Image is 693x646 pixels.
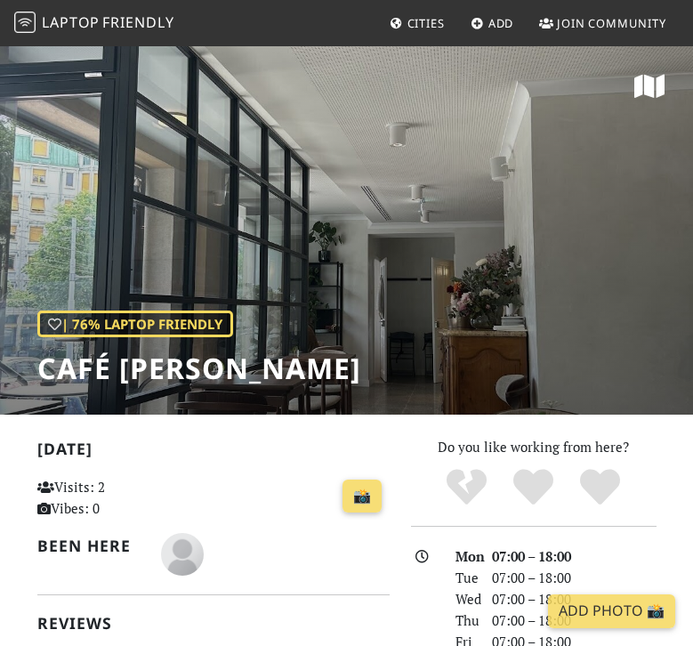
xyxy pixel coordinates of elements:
[500,467,567,507] div: Yes
[14,8,174,39] a: LaptopFriendly LaptopFriendly
[481,610,666,631] div: 07:00 – 18:00
[37,537,141,555] h2: Been here
[488,15,514,31] span: Add
[481,567,666,588] div: 07:00 – 18:00
[161,543,204,561] span: Gent Rifié
[383,7,452,39] a: Cities
[557,15,666,31] span: Join Community
[445,610,482,631] div: Thu
[481,588,666,610] div: 07:00 – 18:00
[463,7,521,39] a: Add
[567,467,633,507] div: Definitely!
[481,545,666,567] div: 07:00 – 18:00
[37,351,361,385] h1: Café [PERSON_NAME]
[14,12,36,33] img: LaptopFriendly
[342,480,382,513] a: 📸
[42,12,100,32] span: Laptop
[37,440,390,465] h2: [DATE]
[445,545,482,567] div: Mon
[37,476,141,519] p: Visits: 2 Vibes: 0
[37,311,233,337] div: | 76% Laptop Friendly
[548,594,675,628] a: Add Photo 📸
[37,614,390,633] h2: Reviews
[445,567,482,588] div: Tue
[161,533,204,576] img: blank-535327c66bd565773addf3077783bbfce4b00ec00e9fd257753287c682c7fa38.png
[407,15,445,31] span: Cities
[433,467,500,507] div: No
[102,12,173,32] span: Friendly
[445,588,482,610] div: Wed
[532,7,673,39] a: Join Community
[411,436,657,457] p: Do you like working from here?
